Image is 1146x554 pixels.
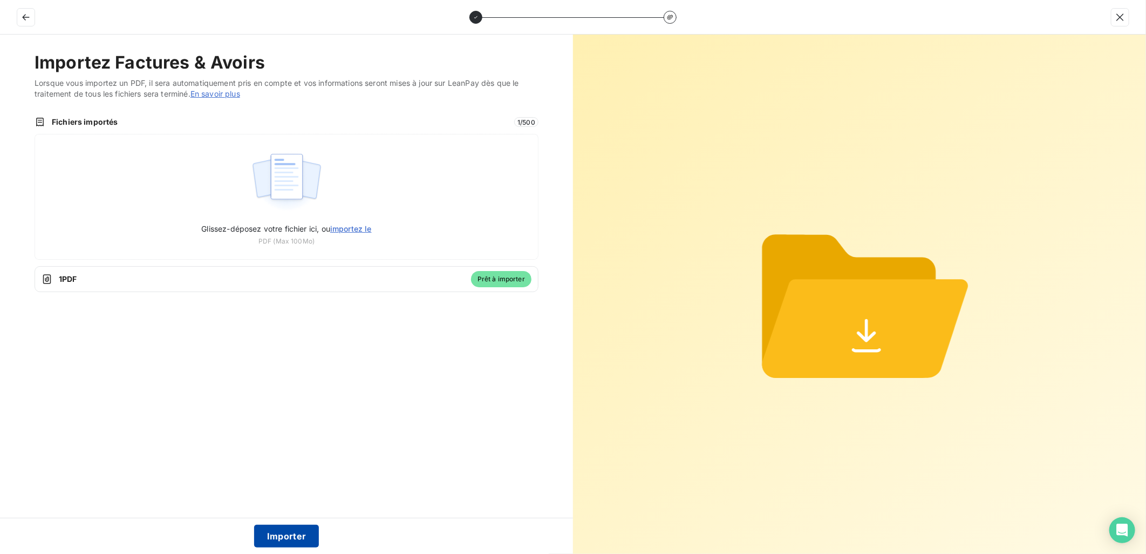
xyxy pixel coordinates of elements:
[258,237,315,246] span: PDF (Max 100Mo)
[514,117,538,127] span: 1 / 500
[35,78,538,99] span: Lorsque vous importez un PDF, il sera automatiquement pris en compte et vos informations seront m...
[471,271,531,287] span: Prêt à importer
[201,224,371,233] span: Glissez-déposez votre fichier ici, ou
[1109,517,1135,543] div: Open Intercom Messenger
[330,224,372,233] span: importez le
[251,147,323,217] img: illustration
[35,52,538,73] h2: Importez Factures & Avoirs
[254,525,319,548] button: Importer
[52,117,508,127] span: Fichiers importés
[59,274,465,285] span: 1 PDF
[190,89,240,98] a: En savoir plus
